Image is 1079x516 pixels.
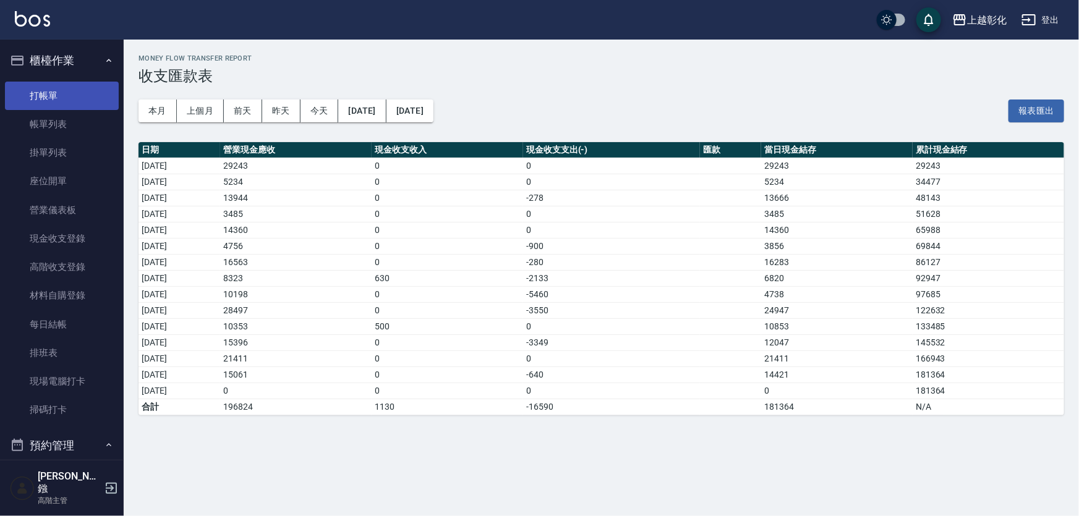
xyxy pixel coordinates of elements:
[5,196,119,224] a: 營業儀表板
[220,399,372,415] td: 196824
[139,54,1064,62] h2: Money Flow Transfer Report
[139,318,220,334] td: [DATE]
[372,334,523,350] td: 0
[700,142,761,158] th: 匯款
[5,224,119,253] a: 現金收支登錄
[139,222,220,238] td: [DATE]
[220,158,372,174] td: 29243
[139,350,220,366] td: [DATE]
[913,318,1064,334] td: 133485
[913,286,1064,302] td: 97685
[139,366,220,383] td: [DATE]
[913,158,1064,174] td: 29243
[372,142,523,158] th: 現金收支收入
[139,67,1064,85] h3: 收支匯款表
[220,286,372,302] td: 10198
[947,7,1012,33] button: 上越彰化
[38,495,101,506] p: 高階主管
[220,383,372,399] td: 0
[386,99,433,122] button: [DATE]
[913,302,1064,318] td: 122632
[913,238,1064,254] td: 69844
[220,174,372,190] td: 5234
[913,174,1064,190] td: 34477
[139,334,220,350] td: [DATE]
[139,399,220,415] td: 合計
[761,158,913,174] td: 29243
[523,350,700,366] td: 0
[761,399,913,415] td: 181364
[177,99,224,122] button: 上個月
[913,254,1064,270] td: 86127
[5,110,119,138] a: 帳單列表
[139,174,220,190] td: [DATE]
[523,270,700,286] td: -2133
[761,366,913,383] td: 14421
[913,190,1064,206] td: 48143
[372,174,523,190] td: 0
[139,190,220,206] td: [DATE]
[913,206,1064,222] td: 51628
[301,99,339,122] button: 今天
[139,286,220,302] td: [DATE]
[913,350,1064,366] td: 166943
[220,334,372,350] td: 15396
[761,286,913,302] td: 4738
[139,270,220,286] td: [DATE]
[139,383,220,399] td: [DATE]
[523,174,700,190] td: 0
[5,395,119,424] a: 掃碼打卡
[523,302,700,318] td: -3550
[761,334,913,350] td: 12047
[220,222,372,238] td: 14360
[15,11,50,27] img: Logo
[523,334,700,350] td: -3349
[913,270,1064,286] td: 92947
[1017,9,1064,32] button: 登出
[913,334,1064,350] td: 145532
[523,366,700,383] td: -640
[338,99,386,122] button: [DATE]
[761,142,913,158] th: 當日現金結存
[224,99,262,122] button: 前天
[372,158,523,174] td: 0
[372,286,523,302] td: 0
[220,270,372,286] td: 8323
[38,470,101,495] h5: [PERSON_NAME]鏹
[5,82,119,110] a: 打帳單
[761,222,913,238] td: 14360
[220,350,372,366] td: 21411
[5,339,119,367] a: 排班表
[523,399,700,415] td: -16590
[220,254,372,270] td: 16563
[523,190,700,206] td: -278
[523,238,700,254] td: -900
[262,99,301,122] button: 昨天
[761,254,913,270] td: 16283
[523,142,700,158] th: 現金收支支出(-)
[220,142,372,158] th: 營業現金應收
[220,238,372,254] td: 4756
[220,302,372,318] td: 28497
[139,238,220,254] td: [DATE]
[761,270,913,286] td: 6820
[523,286,700,302] td: -5460
[220,366,372,383] td: 15061
[523,383,700,399] td: 0
[220,190,372,206] td: 13944
[5,253,119,281] a: 高階收支登錄
[1009,99,1064,122] button: 報表匯出
[139,206,220,222] td: [DATE]
[5,167,119,195] a: 座位開單
[761,302,913,318] td: 24947
[372,383,523,399] td: 0
[523,318,700,334] td: 0
[372,238,523,254] td: 0
[372,222,523,238] td: 0
[139,254,220,270] td: [DATE]
[913,383,1064,399] td: 181364
[372,270,523,286] td: 630
[761,318,913,334] td: 10853
[967,12,1007,28] div: 上越彰化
